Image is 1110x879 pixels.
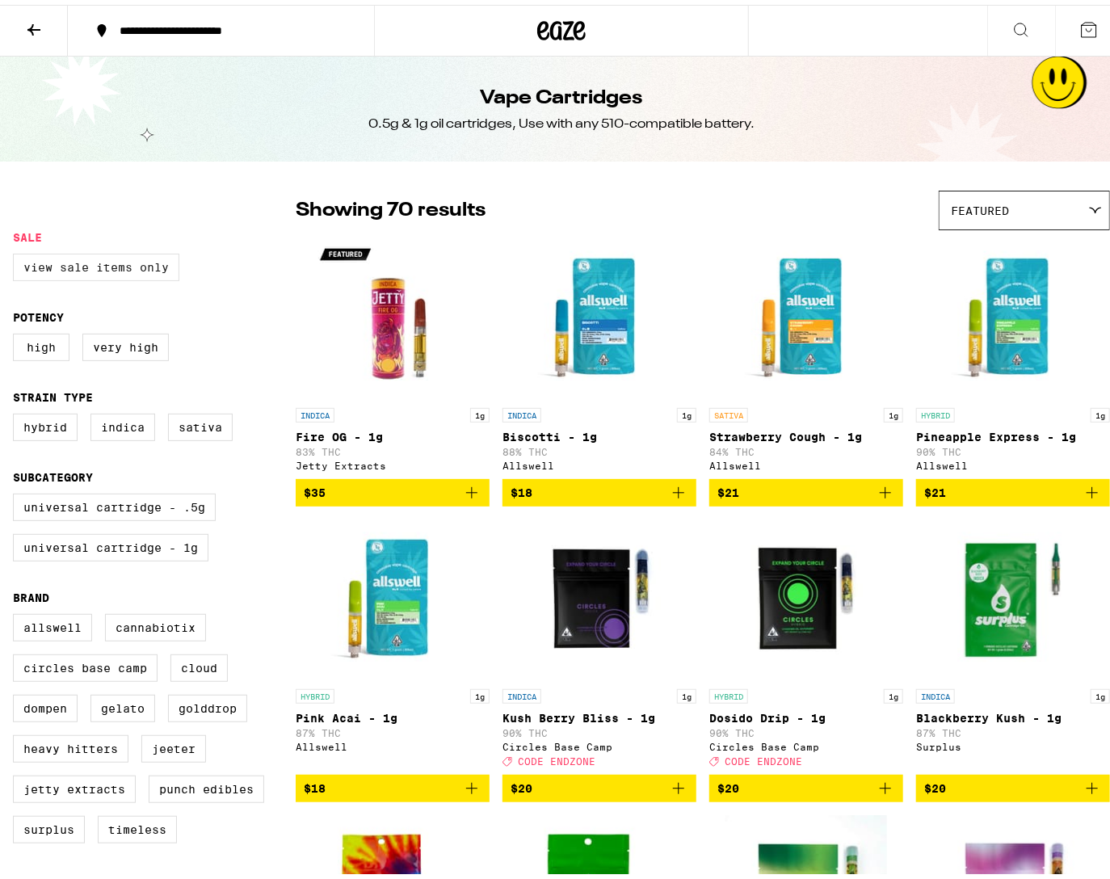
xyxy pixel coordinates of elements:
[13,690,78,717] label: Dompen
[296,723,490,734] p: 87% THC
[296,426,490,439] p: Fire OG - 1g
[709,770,903,797] button: Add to bag
[90,409,155,436] label: Indica
[13,249,179,276] label: View Sale Items Only
[296,192,486,220] p: Showing 70 results
[709,684,748,699] p: HYBRID
[13,650,158,677] label: Circles Base Camp
[709,456,903,466] div: Allswell
[709,707,903,720] p: Dosido Drip - 1g
[717,777,739,790] span: $20
[717,482,739,494] span: $21
[502,707,696,720] p: Kush Berry Bliss - 1g
[725,751,802,762] span: CODE ENDZONE
[502,233,696,474] a: Open page for Biscotti - 1g from Allswell
[916,442,1110,452] p: 90% THC
[916,474,1110,502] button: Add to bag
[296,403,334,418] p: INDICA
[296,442,490,452] p: 83% THC
[13,466,93,479] legend: Subcategory
[304,482,326,494] span: $35
[916,684,955,699] p: INDICA
[924,482,946,494] span: $21
[170,650,228,677] label: Cloud
[296,737,490,747] div: Allswell
[677,684,696,699] p: 1g
[916,737,1110,747] div: Surplus
[368,111,755,128] div: 0.5g & 1g oil cartridges, Use with any 510-compatible battery.
[149,771,264,798] label: Punch Edibles
[502,403,541,418] p: INDICA
[13,771,136,798] label: Jetty Extracts
[13,329,69,356] label: High
[296,515,490,770] a: Open page for Pink Acai - 1g from Allswell
[916,723,1110,734] p: 87% THC
[312,515,473,676] img: Allswell - Pink Acai - 1g
[502,737,696,747] div: Circles Base Camp
[296,770,490,797] button: Add to bag
[1091,403,1110,418] p: 1g
[519,233,680,395] img: Allswell - Biscotti - 1g
[709,737,903,747] div: Circles Base Camp
[518,751,595,762] span: CODE ENDZONE
[168,690,247,717] label: GoldDrop
[709,515,903,770] a: Open page for Dosido Drip - 1g from Circles Base Camp
[951,200,1009,212] span: Featured
[916,456,1110,466] div: Allswell
[82,329,169,356] label: Very High
[296,233,490,474] a: Open page for Fire OG - 1g from Jetty Extracts
[168,409,233,436] label: Sativa
[932,515,1094,676] img: Surplus - Blackberry Kush - 1g
[296,707,490,720] p: Pink Acai - 1g
[709,403,748,418] p: SATIVA
[502,515,696,770] a: Open page for Kush Berry Bliss - 1g from Circles Base Camp
[502,456,696,466] div: Allswell
[916,770,1110,797] button: Add to bag
[13,386,93,399] legend: Strain Type
[296,684,334,699] p: HYBRID
[709,723,903,734] p: 90% THC
[511,482,532,494] span: $18
[296,474,490,502] button: Add to bag
[709,442,903,452] p: 84% THC
[470,684,490,699] p: 1g
[141,730,206,758] label: Jeeter
[1091,684,1110,699] p: 1g
[481,80,643,107] h1: Vape Cartridges
[916,515,1110,770] a: Open page for Blackberry Kush - 1g from Surplus
[709,233,903,474] a: Open page for Strawberry Cough - 1g from Allswell
[296,456,490,466] div: Jetty Extracts
[502,474,696,502] button: Add to bag
[511,777,532,790] span: $20
[709,426,903,439] p: Strawberry Cough - 1g
[916,403,955,418] p: HYBRID
[916,233,1110,474] a: Open page for Pineapple Express - 1g from Allswell
[13,306,64,319] legend: Potency
[98,811,177,839] label: Timeless
[709,474,903,502] button: Add to bag
[13,609,92,637] label: Allswell
[13,489,216,516] label: Universal Cartridge - .5g
[502,770,696,797] button: Add to bag
[502,684,541,699] p: INDICA
[502,723,696,734] p: 90% THC
[502,442,696,452] p: 88% THC
[90,690,155,717] label: Gelato
[105,609,206,637] label: Cannabiotix
[304,777,326,790] span: $18
[725,515,887,676] img: Circles Base Camp - Dosido Drip - 1g
[677,403,696,418] p: 1g
[924,777,946,790] span: $20
[916,707,1110,720] p: Blackberry Kush - 1g
[725,233,887,395] img: Allswell - Strawberry Cough - 1g
[13,811,85,839] label: Surplus
[13,529,208,557] label: Universal Cartridge - 1g
[312,233,473,395] img: Jetty Extracts - Fire OG - 1g
[916,426,1110,439] p: Pineapple Express - 1g
[884,403,903,418] p: 1g
[10,11,116,24] span: Hi. Need any help?
[13,730,128,758] label: Heavy Hitters
[470,403,490,418] p: 1g
[13,409,78,436] label: Hybrid
[932,233,1094,395] img: Allswell - Pineapple Express - 1g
